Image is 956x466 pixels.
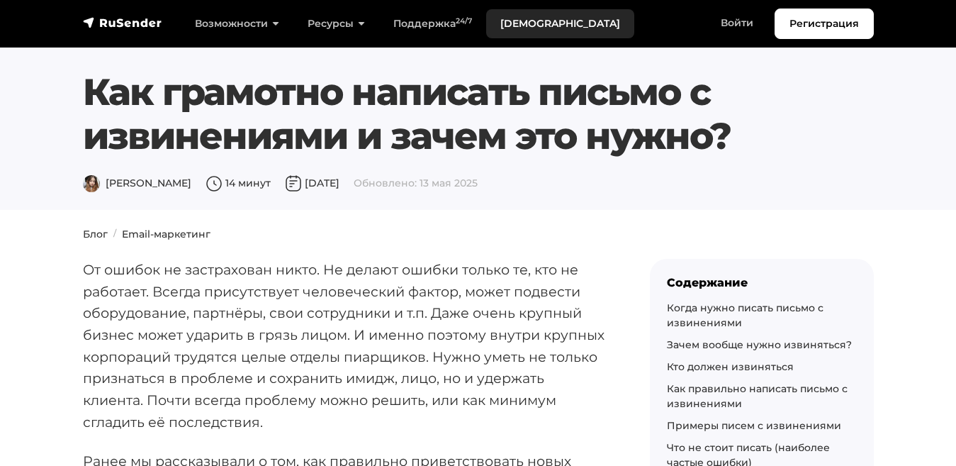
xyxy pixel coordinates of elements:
[486,9,634,38] a: [DEMOGRAPHIC_DATA]
[206,177,271,189] span: 14 минут
[667,338,852,351] a: Зачем вообще нужно извиняться?
[667,276,857,289] div: Содержание
[83,177,191,189] span: [PERSON_NAME]
[206,175,223,192] img: Время чтения
[74,227,882,242] nav: breadcrumb
[83,16,162,30] img: RuSender
[456,16,472,26] sup: 24/7
[667,360,794,373] a: Кто должен извиняться
[108,227,210,242] li: Email-маркетинг
[293,9,379,38] a: Ресурсы
[83,228,108,240] a: Блог
[354,177,478,189] span: Обновлено: 13 мая 2025
[667,382,848,410] a: Как правильно написать письмо с извинениями
[775,9,874,39] a: Регистрация
[707,9,767,38] a: Войти
[83,70,806,159] h1: Как грамотно написать письмо с извинениями и зачем это нужно?
[667,301,823,329] a: Когда нужно писать письмо с извинениями
[181,9,293,38] a: Возможности
[83,259,604,433] p: От ошибок не застрахован никто. Не делают ошибки только те, кто не работает. Всегда присутствует ...
[379,9,486,38] a: Поддержка24/7
[285,175,302,192] img: Дата публикации
[667,419,841,432] a: Примеры писем с извинениями
[285,177,339,189] span: [DATE]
